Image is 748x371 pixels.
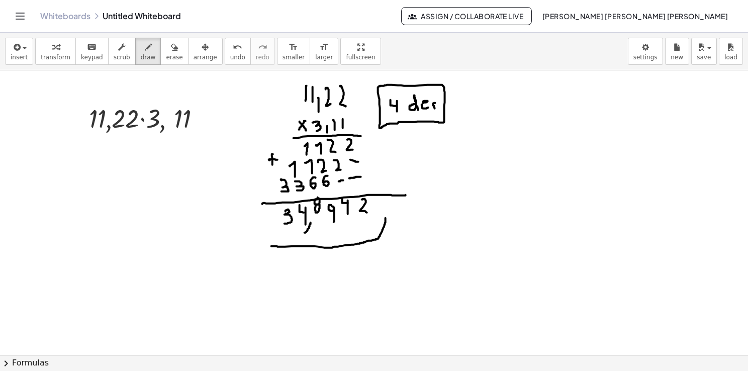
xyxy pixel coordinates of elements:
[277,38,310,65] button: format_sizesmaller
[40,11,90,21] a: Whiteboards
[194,54,217,61] span: arrange
[188,38,223,65] button: arrange
[697,54,711,61] span: save
[283,54,305,61] span: smaller
[628,38,663,65] button: settings
[225,38,251,65] button: undoundo
[230,54,245,61] span: undo
[108,38,136,65] button: scrub
[724,54,737,61] span: load
[410,12,524,21] span: Assign / Collaborate Live
[542,12,728,21] span: [PERSON_NAME] [PERSON_NAME] [PERSON_NAME]
[141,54,156,61] span: draw
[12,8,28,24] button: Toggle navigation
[665,38,689,65] button: new
[340,38,381,65] button: fullscreen
[319,41,329,53] i: format_size
[258,41,267,53] i: redo
[346,54,375,61] span: fullscreen
[114,54,130,61] span: scrub
[5,38,33,65] button: insert
[315,54,333,61] span: larger
[250,38,275,65] button: redoredo
[75,38,109,65] button: keyboardkeypad
[35,38,76,65] button: transform
[633,54,658,61] span: settings
[233,41,242,53] i: undo
[289,41,298,53] i: format_size
[87,41,97,53] i: keyboard
[256,54,269,61] span: redo
[41,54,70,61] span: transform
[166,54,182,61] span: erase
[310,38,338,65] button: format_sizelarger
[534,7,736,25] button: [PERSON_NAME] [PERSON_NAME] [PERSON_NAME]
[671,54,683,61] span: new
[11,54,28,61] span: insert
[719,38,743,65] button: load
[81,54,103,61] span: keypad
[691,38,717,65] button: save
[160,38,188,65] button: erase
[135,38,161,65] button: draw
[401,7,532,25] button: Assign / Collaborate Live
